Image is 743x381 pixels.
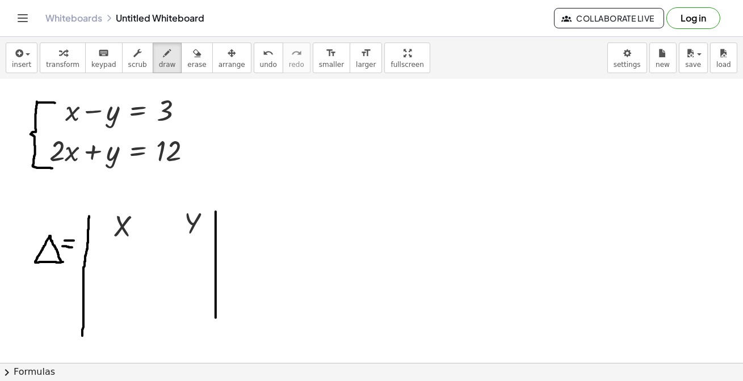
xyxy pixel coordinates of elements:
[656,61,670,69] span: new
[554,8,664,28] button: Collaborate Live
[291,46,302,60] i: redo
[254,43,283,73] button: undoundo
[181,43,212,73] button: erase
[12,61,31,69] span: insert
[212,43,251,73] button: arrange
[219,61,245,69] span: arrange
[122,43,153,73] button: scrub
[289,61,304,69] span: redo
[716,61,731,69] span: load
[187,61,206,69] span: erase
[356,61,376,69] span: larger
[564,13,654,23] span: Collaborate Live
[350,43,382,73] button: format_sizelarger
[98,46,109,60] i: keyboard
[666,7,720,29] button: Log in
[263,46,274,60] i: undo
[614,61,641,69] span: settings
[384,43,430,73] button: fullscreen
[128,61,147,69] span: scrub
[313,43,350,73] button: format_sizesmaller
[391,61,423,69] span: fullscreen
[649,43,677,73] button: new
[710,43,737,73] button: load
[153,43,182,73] button: draw
[14,9,32,27] button: Toggle navigation
[40,43,86,73] button: transform
[85,43,123,73] button: keyboardkeypad
[46,61,79,69] span: transform
[260,61,277,69] span: undo
[360,46,371,60] i: format_size
[319,61,344,69] span: smaller
[45,12,102,24] a: Whiteboards
[91,61,116,69] span: keypad
[6,43,37,73] button: insert
[685,61,701,69] span: save
[607,43,647,73] button: settings
[679,43,708,73] button: save
[159,61,176,69] span: draw
[326,46,337,60] i: format_size
[283,43,310,73] button: redoredo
